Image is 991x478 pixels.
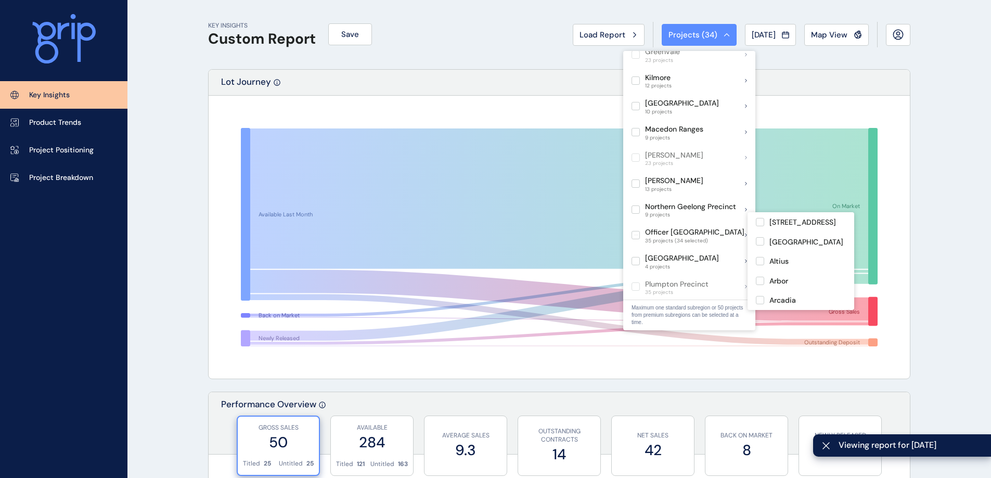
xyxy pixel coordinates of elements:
span: 23 projects [645,160,703,166]
span: 12 projects [645,83,672,89]
p: Product Trends [29,118,81,128]
p: 25 [264,459,271,468]
p: Performance Overview [221,398,316,454]
p: [PERSON_NAME] [645,176,703,186]
label: 8 [711,440,782,460]
button: Map View [804,24,869,46]
p: Key Insights [29,90,70,100]
span: Viewing report for [DATE] [839,440,983,451]
p: 163 [398,460,408,469]
span: 35 projects [645,289,709,295]
p: AVERAGE SALES [430,431,501,440]
p: Project Breakdown [29,173,93,183]
p: 25 [306,459,314,468]
p: Macedon Ranges [645,124,703,135]
p: [GEOGRAPHIC_DATA] [645,98,719,109]
span: Map View [811,30,847,40]
label: 14 [523,444,595,464]
p: [STREET_ADDRESS] [769,217,836,228]
button: [DATE] [745,24,796,46]
p: NEWLY RELEASED [804,431,876,440]
p: Lot Journey [221,76,271,95]
label: 9.3 [430,440,501,460]
p: Officer [GEOGRAPHIC_DATA] [645,227,744,238]
p: KEY INSIGHTS [208,21,316,30]
p: Untitled [279,459,303,468]
p: 121 [357,460,365,469]
label: 284 [336,432,408,453]
p: [GEOGRAPHIC_DATA] [769,237,843,248]
p: NET SALES [617,431,689,440]
span: Save [341,29,359,40]
p: Arcadia [769,295,796,306]
p: Titled [336,460,353,469]
p: [PERSON_NAME] [645,150,703,161]
button: Projects (34) [662,24,737,46]
span: 9 projects [645,135,703,141]
span: [DATE] [752,30,776,40]
span: 23 projects [645,57,680,63]
p: Maximum one standard subregion or 50 projects from premium subregions can be selected at a time. [632,304,747,326]
p: Project Positioning [29,145,94,156]
p: Untitled [370,460,394,469]
p: Arbor [769,276,788,287]
p: OUTSTANDING CONTRACTS [523,427,595,445]
p: [GEOGRAPHIC_DATA] [645,253,719,264]
p: Northern Geelong Precinct [645,202,736,212]
p: Altius [769,256,789,267]
span: 9 projects [645,212,736,218]
p: AVAILABLE [336,423,408,432]
span: 35 projects (34 selected) [645,238,744,244]
span: 13 projects [645,186,703,192]
span: Projects ( 34 ) [668,30,717,40]
button: Load Report [573,24,645,46]
p: Plumpton Precinct [645,279,709,290]
span: 10 projects [645,109,719,115]
label: 42 [617,440,689,460]
button: Save [328,23,372,45]
p: Kilmore [645,73,672,83]
p: Titled [243,459,260,468]
p: Greenvale [645,47,680,57]
span: Load Report [580,30,625,40]
p: GROSS SALES [243,423,314,432]
p: BACK ON MARKET [711,431,782,440]
span: 4 projects [645,264,719,270]
label: 50 [243,432,314,453]
h1: Custom Report [208,30,316,48]
label: 28 [804,440,876,460]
